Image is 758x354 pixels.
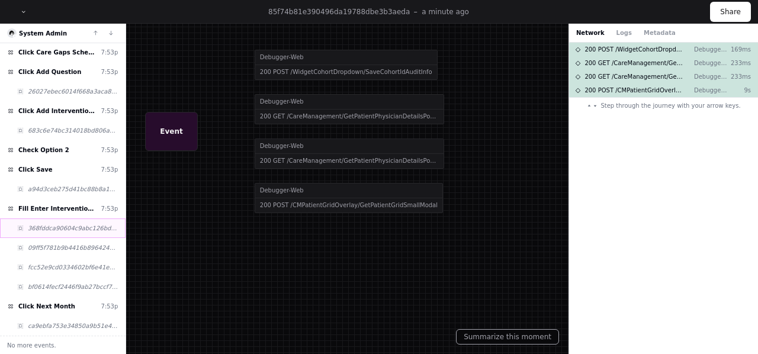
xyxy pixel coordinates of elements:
[101,107,118,115] div: 7:53p
[28,87,118,96] span: 26027ebec6014f668a3aca81cc76397d
[694,59,727,67] p: Debugger-Web
[268,8,410,16] span: 85f74b81e390496da19788dbe3b3aeda
[18,165,53,174] span: Click Save
[19,30,67,37] a: System Admin
[101,204,118,213] div: 7:53p
[18,146,69,155] span: Check Option 2
[18,107,97,115] span: Click Add Interventions
[600,101,740,110] span: Step through the journey with your arrow keys.
[18,302,75,311] span: Click Next Month
[456,329,559,345] button: Summarize this moment
[422,7,469,17] p: a minute ago
[28,126,118,135] span: 683c6e74bc314018bd806a165dfc7137
[18,204,97,213] span: Fill Enter Intervention Name
[694,72,727,81] p: Debugger-Web
[28,321,118,330] span: ca9ebfa753e34850a9b51e4e49933ee3
[18,67,81,76] span: Click Add Question
[727,45,751,54] p: 169ms
[101,146,118,155] div: 7:53p
[28,263,118,272] span: fcc52e9cd0334602bf6e41e90dcd7b76
[28,243,118,252] span: 09ff5f781b9b4416b896424727bdec83
[710,2,751,22] button: Share
[727,72,751,81] p: 233ms
[7,341,56,350] span: No more events.
[28,224,118,233] span: 368fddca90604c9abc126bd8d9604f33
[101,48,118,57] div: 7:53p
[727,86,751,95] p: 9s
[616,28,632,37] button: Logs
[584,59,685,67] span: 200 GET /CareManagement/GetPatientPhysicianDetailsPopup
[694,45,727,54] p: Debugger-Web
[28,185,118,194] span: a94d3ceb275d41bc88b8a11eaf65c59a
[101,67,118,76] div: 7:53p
[101,165,118,174] div: 7:53p
[576,28,605,37] button: Network
[584,45,685,54] span: 200 POST /WidgetCohortDropdown/SaveCohortIdAuditInfo
[694,86,727,95] p: Debugger-Web
[584,86,685,95] span: 200 POST /CMPatientGridOverlay/GetPatientGridSmallModal
[727,59,751,67] p: 233ms
[644,28,676,37] button: Metadata
[8,30,16,37] img: 16.svg
[18,48,97,57] span: Click Care Gaps Scheduling SMS Survey
[584,72,685,81] span: 200 GET /CareManagement/GetPatientPhysicianDetailsPopup
[28,282,118,291] span: bf0614fecf2446f9ab27bccf7cc6153e
[101,302,118,311] div: 7:53p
